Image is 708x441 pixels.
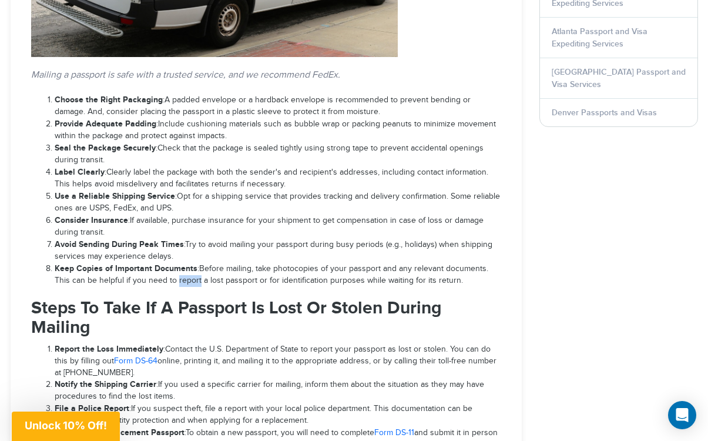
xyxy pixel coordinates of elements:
span: : [55,380,158,389]
span: : [55,168,106,177]
span: Unlock 10% Off! [25,419,107,432]
span: : [55,345,165,354]
li: If available, purchase insurance for your shipment to get compensation in case of loss or damage ... [55,215,501,239]
span: : [55,216,130,225]
strong: Notify the Shipping Carrier [55,379,156,389]
span: : [55,192,177,201]
em: Mailing a passport is safe with a trusted service, and we recommend FedEx. [31,69,340,81]
strong: Use a Reliable Shipping Service [55,191,175,201]
a: Denver Passports and Visas [552,108,657,118]
strong: Label Clearly [55,167,105,177]
div: Unlock 10% Off! [12,412,120,441]
span: : [55,240,185,249]
strong: Keep Copies of Important Documents [55,263,197,273]
span: Steps To Take If A Passport Is Lost Or Stolen During Mailing [31,298,442,338]
li: If you suspect theft, file a report with your local police department. This documentation can be ... [55,403,501,427]
a: Form DS-11 [374,428,414,437]
strong: Consider Insurance [55,215,128,225]
li: If you used a specific carrier for mailing, inform them about the situation as they may have proc... [55,379,501,403]
span: : [55,95,165,105]
strong: Report the Loss Immediately [55,344,163,354]
strong: File a Police Report [55,403,129,413]
strong: Provide Adequate Padding [55,119,156,129]
strong: Seal the Package Securely [55,143,156,153]
li: Before mailing, take photocopies of your passport and any relevant documents. This can be helpful... [55,263,501,287]
li: Check that the package is sealed tightly using strong tape to prevent accidental openings during ... [55,142,501,166]
span: : [55,428,186,437]
li: Include cushioning materials such as bubble wrap or packing peanuts to minimize movement within t... [55,118,501,142]
li: Opt for a shipping service that provides tracking and delivery confirmation. Some reliable ones a... [55,191,501,215]
strong: Choose the Right Packaging [55,95,163,105]
span: : [55,119,158,129]
li: Clearly label the package with both the sender's and recipient's addresses, including contact inf... [55,166,501,191]
li: Contact the U.S. Department of State to report your passport as lost or stolen. You can do this b... [55,343,501,379]
li: A padded envelope or a hardback envelope is recommended to prevent bending or damage. And, consid... [55,94,501,118]
span: : [55,264,199,273]
a: Atlanta Passport and Visa Expediting Services [552,26,647,49]
a: Form DS-64 [114,356,157,366]
div: Open Intercom Messenger [668,401,696,429]
li: Try to avoid mailing your passport during busy periods (e.g., holidays) when shipping services ma... [55,239,501,263]
strong: Avoid Sending During Peak Times [55,239,184,249]
span: : [55,143,157,153]
span: : [55,404,131,413]
a: [GEOGRAPHIC_DATA] Passport and Visa Services [552,67,686,89]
